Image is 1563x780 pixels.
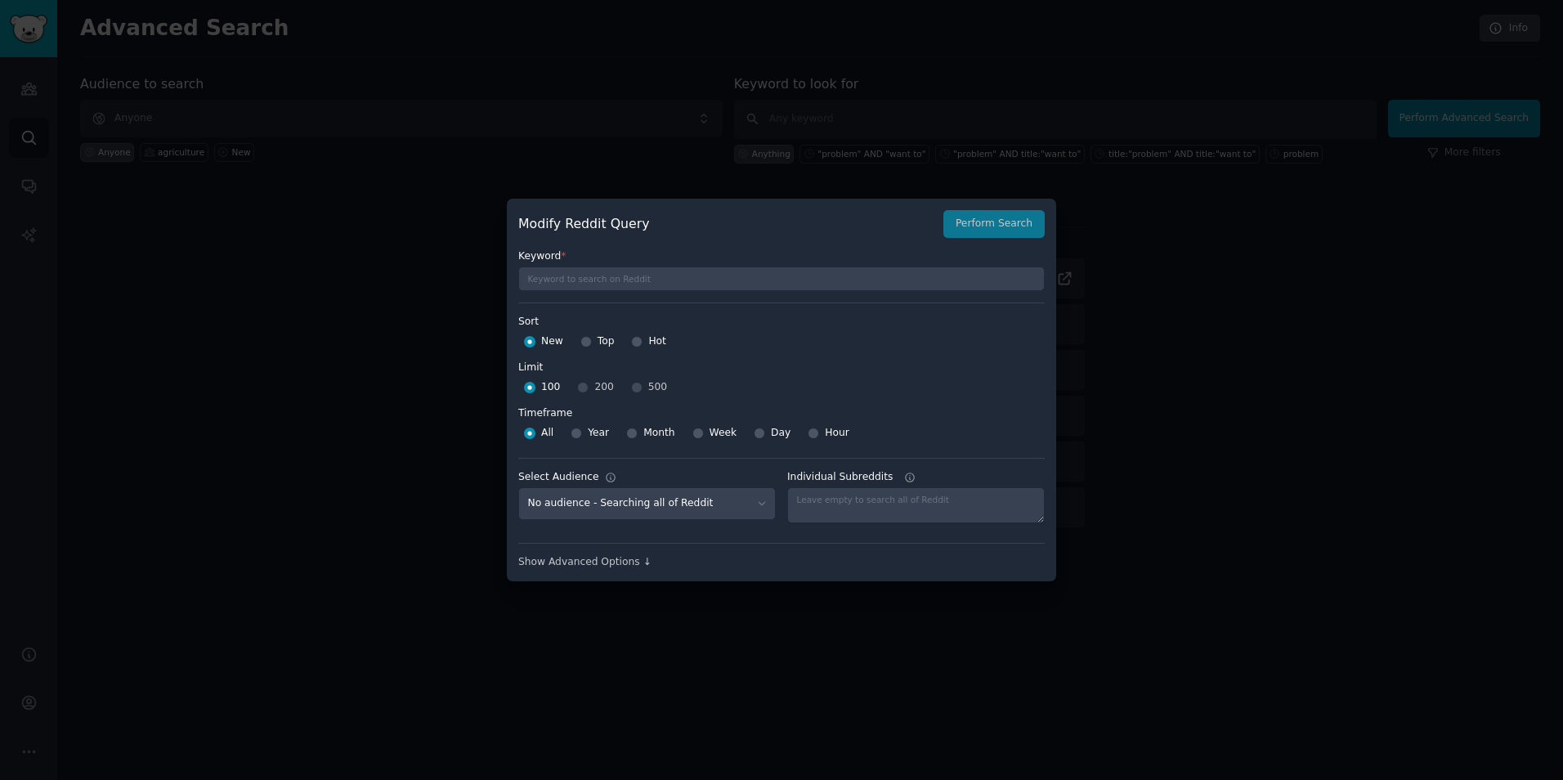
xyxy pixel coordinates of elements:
[518,249,1045,264] label: Keyword
[541,380,560,395] span: 100
[518,361,543,375] div: Limit
[588,426,609,441] span: Year
[518,214,934,235] h2: Modify Reddit Query
[787,470,1045,485] label: Individual Subreddits
[518,401,1045,421] label: Timeframe
[648,334,666,349] span: Hot
[541,426,553,441] span: All
[518,315,1045,329] label: Sort
[598,334,615,349] span: Top
[771,426,790,441] span: Day
[643,426,674,441] span: Month
[825,426,849,441] span: Hour
[541,334,563,349] span: New
[518,470,599,485] div: Select Audience
[710,426,737,441] span: Week
[518,555,1045,570] div: Show Advanced Options ↓
[518,267,1045,291] input: Keyword to search on Reddit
